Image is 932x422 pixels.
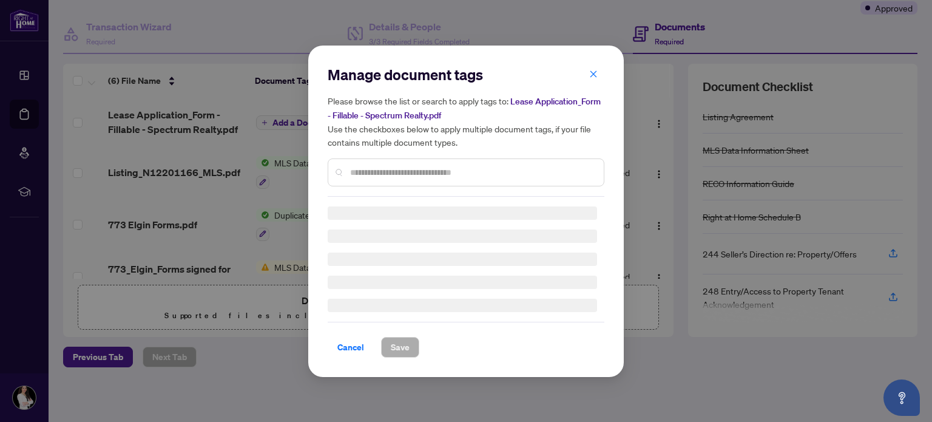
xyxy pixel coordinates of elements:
[328,65,604,84] h2: Manage document tags
[328,96,601,121] span: Lease Application_Form - Fillable - Spectrum Realty.pdf
[328,337,374,358] button: Cancel
[589,69,598,78] span: close
[328,94,604,149] h5: Please browse the list or search to apply tags to: Use the checkboxes below to apply multiple doc...
[883,379,920,416] button: Open asap
[337,338,364,357] span: Cancel
[381,337,419,358] button: Save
